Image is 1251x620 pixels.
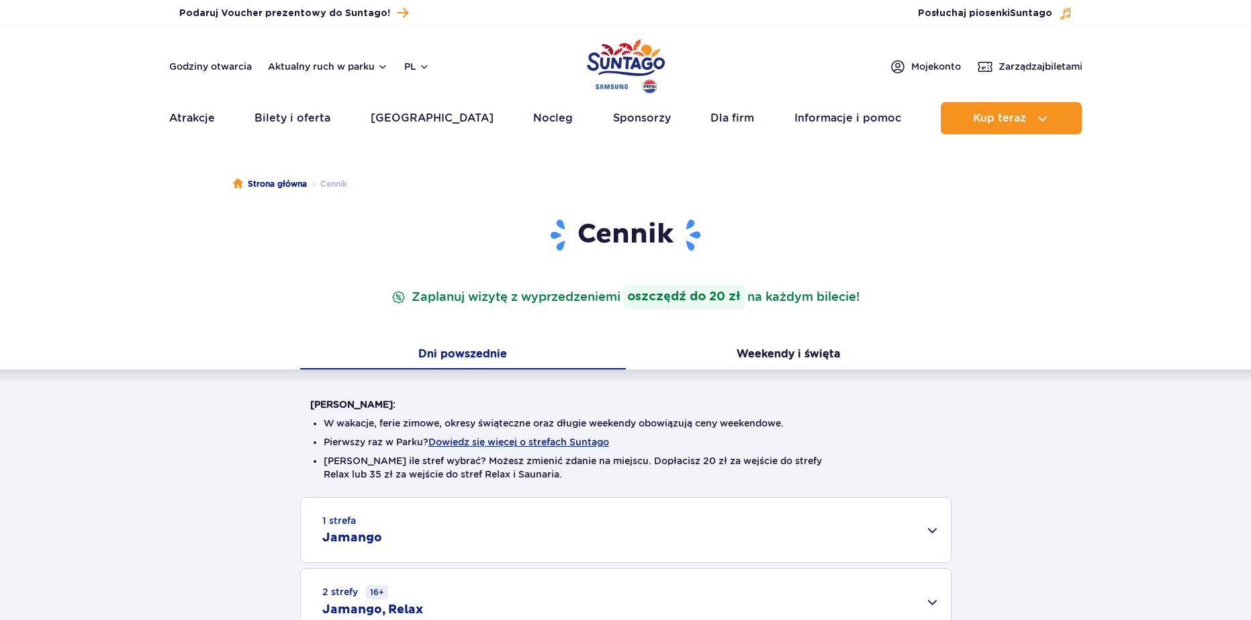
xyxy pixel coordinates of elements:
[587,34,665,95] a: Park of Poland
[324,416,928,430] li: W wakacje, ferie zimowe, okresy świąteczne oraz długie weekendy obowiązują ceny weekendowe.
[613,102,671,134] a: Sponsorzy
[404,60,430,73] button: pl
[307,177,347,191] li: Cennik
[310,399,396,410] strong: [PERSON_NAME]:
[322,585,388,599] small: 2 strefy
[322,530,382,546] h2: Jamango
[371,102,494,134] a: [GEOGRAPHIC_DATA]
[973,112,1026,124] span: Kup teraz
[794,102,901,134] a: Informacje i pomoc
[233,177,307,191] a: Strona główna
[890,58,961,75] a: Mojekonto
[389,285,862,309] p: Zaplanuj wizytę z wyprzedzeniem na każdym bilecie!
[300,341,626,369] button: Dni powszednie
[626,341,952,369] button: Weekendy i święta
[169,102,215,134] a: Atrakcje
[169,60,252,73] a: Godziny otwarcia
[310,218,941,253] h1: Cennik
[324,454,928,481] li: [PERSON_NAME] ile stref wybrać? Możesz zmienić zdanie na miejscu. Dopłacisz 20 zł za wejście do s...
[1010,9,1052,18] span: Suntago
[533,102,573,134] a: Nocleg
[999,60,1082,73] span: Zarządzaj biletami
[268,61,388,72] button: Aktualny ruch w parku
[179,4,408,22] a: Podaruj Voucher prezentowy do Suntago!
[911,60,961,73] span: Moje konto
[941,102,1082,134] button: Kup teraz
[324,435,928,449] li: Pierwszy raz w Parku?
[366,585,388,599] small: 16+
[254,102,330,134] a: Bilety i oferta
[710,102,754,134] a: Dla firm
[322,602,423,618] h2: Jamango, Relax
[179,7,390,20] span: Podaruj Voucher prezentowy do Suntago!
[322,514,356,527] small: 1 strefa
[977,58,1082,75] a: Zarządzajbiletami
[428,437,609,447] button: Dowiedz się więcej o strefach Suntago
[918,7,1072,20] button: Posłuchaj piosenkiSuntago
[918,7,1052,20] span: Posłuchaj piosenki
[623,285,745,309] strong: oszczędź do 20 zł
